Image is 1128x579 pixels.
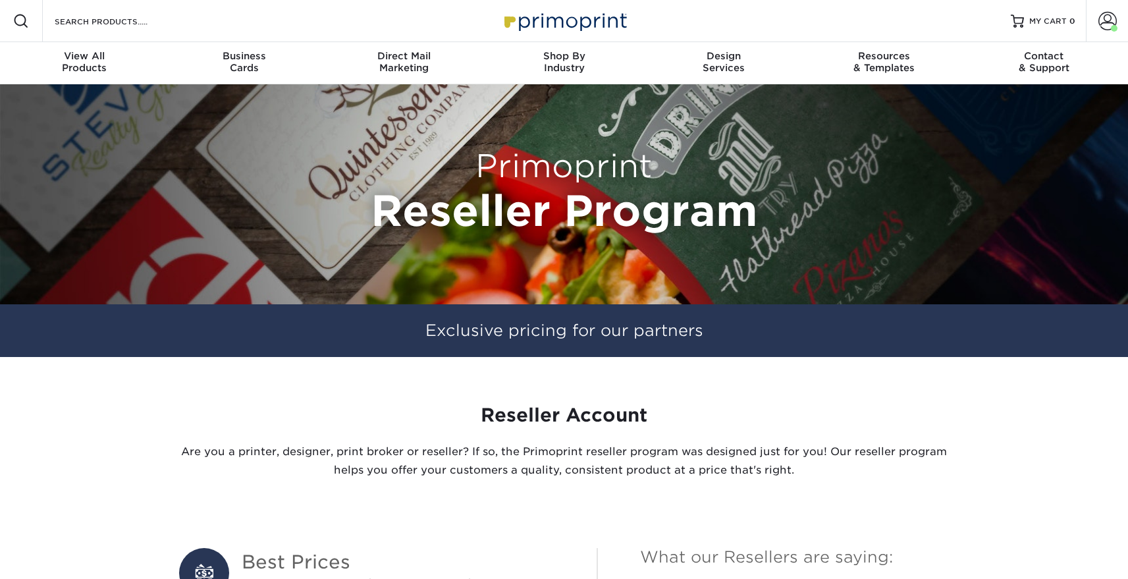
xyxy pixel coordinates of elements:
[179,404,950,427] h3: Reseller Account
[5,50,165,62] span: View All
[179,443,950,480] p: Are you a printer, designer, print broker or reseller? If so, the Primoprint reseller program was...
[644,50,804,74] div: Services
[484,42,644,84] a: Shop ByIndustry
[484,50,644,62] span: Shop By
[964,42,1124,84] a: Contact& Support
[169,304,959,357] div: Exclusive pricing for our partners
[324,50,484,62] span: Direct Mail
[164,50,324,74] div: Cards
[179,148,950,186] h2: Primoprint
[324,42,484,84] a: Direct MailMarketing
[164,50,324,62] span: Business
[804,50,964,74] div: & Templates
[640,548,950,567] h4: What our Resellers are saying:
[1069,16,1075,26] span: 0
[804,50,964,62] span: Resources
[964,50,1124,74] div: & Support
[804,42,964,84] a: Resources& Templates
[53,13,182,29] input: SEARCH PRODUCTS.....
[484,50,644,74] div: Industry
[5,42,165,84] a: View AllProducts
[179,186,950,236] h1: Reseller Program
[964,50,1124,62] span: Contact
[164,42,324,84] a: BusinessCards
[5,50,165,74] div: Products
[644,42,804,84] a: DesignServices
[1029,16,1067,27] span: MY CART
[644,50,804,62] span: Design
[242,548,554,576] span: Best Prices
[324,50,484,74] div: Marketing
[498,7,630,35] img: Primoprint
